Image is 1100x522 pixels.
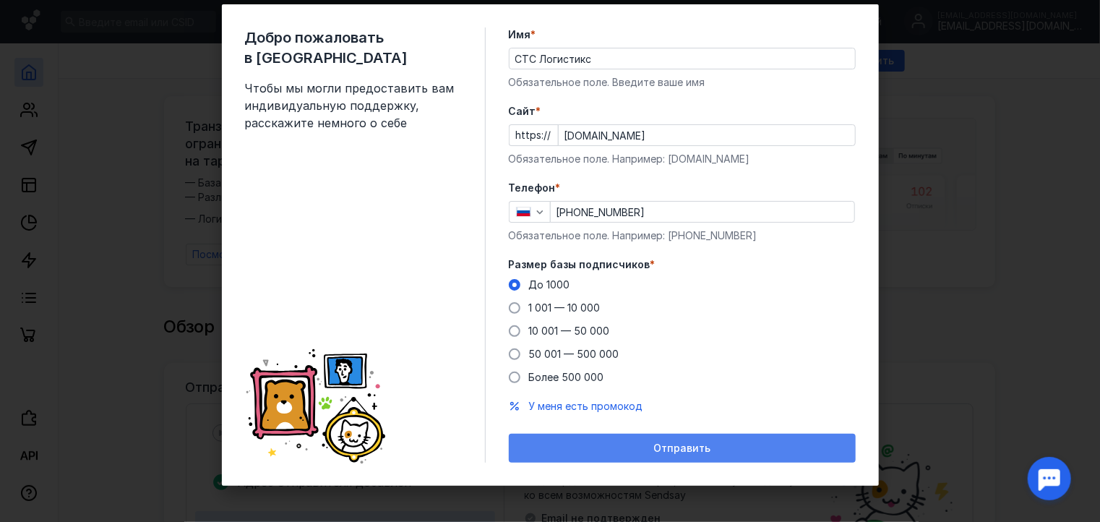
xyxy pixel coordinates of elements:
span: Отправить [653,442,710,455]
span: Размер базы подписчиков [509,257,650,272]
span: 10 001 — 50 000 [529,325,610,337]
button: У меня есть промокод [529,399,643,414]
span: У меня есть промокод [529,400,643,412]
button: Отправить [509,434,856,463]
span: Чтобы мы могли предоставить вам индивидуальную поддержку, расскажите немного о себе [245,80,462,132]
div: Обязательное поле. Например: [DOMAIN_NAME] [509,152,856,166]
span: До 1000 [529,278,570,291]
span: Cайт [509,104,536,119]
span: 1 001 — 10 000 [529,301,601,314]
span: 50 001 — 500 000 [529,348,619,360]
div: Обязательное поле. Например: [PHONE_NUMBER] [509,228,856,243]
div: Обязательное поле. Введите ваше имя [509,75,856,90]
span: Имя [509,27,531,42]
span: Более 500 000 [529,371,604,383]
span: Телефон [509,181,556,195]
span: Добро пожаловать в [GEOGRAPHIC_DATA] [245,27,462,68]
